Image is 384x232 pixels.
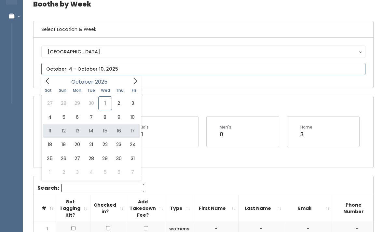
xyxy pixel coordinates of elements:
span: October 9, 2025 [112,110,126,124]
span: October 2, 2025 [112,96,126,110]
span: October 17, 2025 [126,124,139,138]
div: 3 [300,130,312,139]
input: Search: [61,184,144,192]
span: October 5, 2025 [57,110,70,124]
span: Tue [84,89,98,92]
label: Search: [37,184,144,192]
div: Kid's [139,124,149,130]
span: October [71,79,93,85]
div: Home [300,124,312,130]
span: October 29, 2025 [98,152,112,165]
span: October 10, 2025 [126,110,139,124]
span: October 16, 2025 [112,124,126,138]
span: Sat [41,89,56,92]
th: #: activate to sort column descending [34,195,56,222]
span: October 19, 2025 [57,138,70,151]
span: October 6, 2025 [71,110,84,124]
span: October 18, 2025 [43,138,57,151]
span: October 20, 2025 [71,138,84,151]
span: October 7, 2025 [84,110,98,124]
span: October 3, 2025 [126,96,139,110]
span: October 27, 2025 [71,152,84,165]
span: Wed [98,89,113,92]
span: October 8, 2025 [98,110,112,124]
span: October 28, 2025 [84,152,98,165]
th: Email: activate to sort column ascending [284,195,332,222]
span: November 4, 2025 [84,165,98,179]
span: October 21, 2025 [84,138,98,151]
span: October 22, 2025 [98,138,112,151]
div: [GEOGRAPHIC_DATA] [48,48,359,55]
span: November 5, 2025 [98,165,112,179]
div: 11 [139,130,149,139]
span: October 4, 2025 [43,110,57,124]
span: Sun [56,89,70,92]
input: October 4 - October 10, 2025 [41,63,365,75]
div: 0 [220,130,231,139]
h6: Select Location & Week [34,21,373,38]
span: October 11, 2025 [43,124,57,138]
span: November 2, 2025 [57,165,70,179]
span: November 6, 2025 [112,165,126,179]
span: October 24, 2025 [126,138,139,151]
span: October 23, 2025 [112,138,126,151]
input: Year [93,78,113,86]
span: October 13, 2025 [71,124,84,138]
div: Men's [220,124,231,130]
th: Type: activate to sort column ascending [166,195,193,222]
span: November 3, 2025 [71,165,84,179]
th: Last Name: activate to sort column ascending [239,195,284,222]
span: October 30, 2025 [112,152,126,165]
th: Phone Number: activate to sort column ascending [332,195,381,222]
th: Add Takedown Fee?: activate to sort column ascending [126,195,166,222]
span: October 25, 2025 [43,152,57,165]
span: November 7, 2025 [126,165,139,179]
span: Thu [113,89,127,92]
span: October 14, 2025 [84,124,98,138]
span: September 29, 2025 [71,96,84,110]
th: Checked in?: activate to sort column ascending [90,195,126,222]
th: First Name: activate to sort column ascending [193,195,239,222]
span: November 1, 2025 [43,165,57,179]
span: September 30, 2025 [84,96,98,110]
span: October 31, 2025 [126,152,139,165]
span: October 26, 2025 [57,152,70,165]
button: [GEOGRAPHIC_DATA] [41,46,365,58]
span: October 1, 2025 [98,96,112,110]
span: Mon [70,89,84,92]
span: October 12, 2025 [57,124,70,138]
span: Fri [127,89,141,92]
span: September 28, 2025 [57,96,70,110]
span: September 27, 2025 [43,96,57,110]
th: Got Tagging Kit?: activate to sort column ascending [56,195,90,222]
span: October 15, 2025 [98,124,112,138]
